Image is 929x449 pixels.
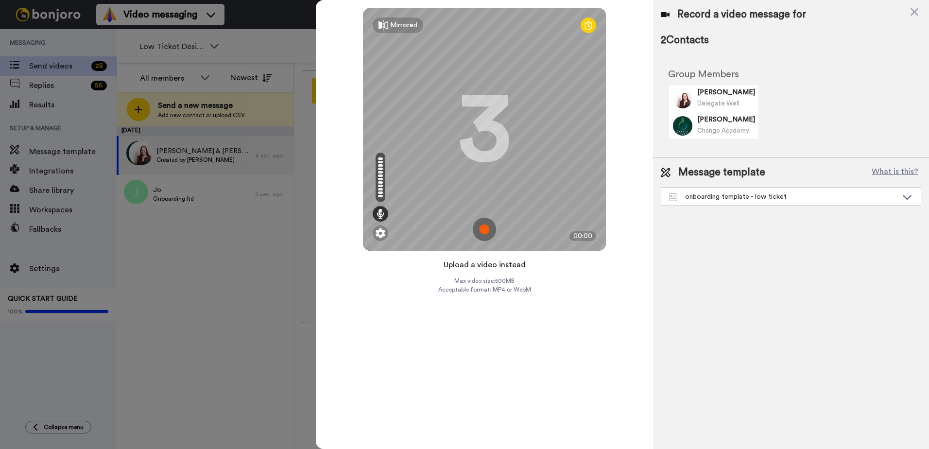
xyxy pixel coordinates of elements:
span: Max video size: 500 MB [454,277,515,285]
span: Delegate Well [697,100,740,106]
img: Image of Amy [673,116,692,136]
span: [PERSON_NAME] [697,87,755,97]
img: Message-temps.svg [669,193,677,201]
div: 00:00 [569,231,596,241]
img: Image of Ilona [673,89,692,108]
span: Message template [678,165,765,180]
button: Upload a video instead [441,259,529,271]
div: 3 [458,93,511,166]
div: onboarding template - low ticket [669,192,897,202]
img: ic_record_start.svg [473,218,496,241]
button: What is this? [869,165,921,180]
h2: Group Members [668,69,759,80]
span: Acceptable format: MP4 or WebM [438,286,531,294]
img: ic_gear.svg [376,228,385,238]
span: [PERSON_NAME] [697,115,755,124]
span: Change Academy [697,127,749,134]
